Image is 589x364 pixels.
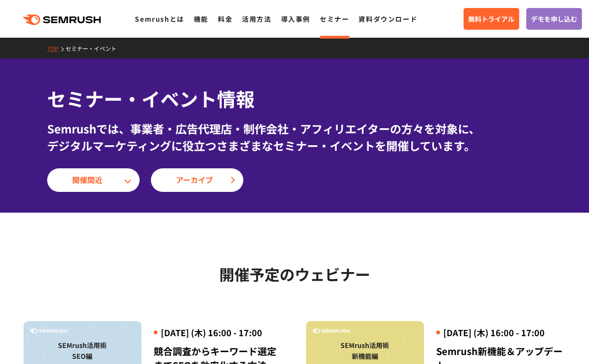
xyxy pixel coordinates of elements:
img: Semrush [312,329,350,334]
span: デモを申し込む [531,14,577,24]
h2: 開催予定のウェビナー [24,262,566,286]
a: セミナー [320,14,349,24]
a: Semrushとは [135,14,184,24]
span: 開催間近 [72,174,115,186]
a: 無料トライアル [464,8,519,30]
h1: セミナー・イベント情報 [47,85,542,113]
div: SEMrush活用術 SEO編 [28,340,137,362]
a: TOP [47,44,66,52]
img: Semrush [29,329,67,334]
a: 料金 [218,14,232,24]
a: セミナー・イベント [66,44,124,52]
div: SEMrush活用術 新機能編 [311,340,419,362]
a: 機能 [194,14,208,24]
div: Semrushでは、事業者・広告代理店・制作会社・アフィリエイターの方々を対象に、 デジタルマーケティングに役立つさまざまなセミナー・イベントを開催しています。 [47,120,542,154]
a: 導入事例 [281,14,310,24]
a: 活用方法 [242,14,271,24]
a: デモを申し込む [526,8,582,30]
span: 無料トライアル [468,14,514,24]
div: [DATE] (木) 16:00 - 17:00 [436,327,566,339]
a: アーカイブ [151,168,243,192]
a: 開催間近 [47,168,140,192]
span: アーカイブ [176,174,218,186]
div: [DATE] (木) 16:00 - 17:00 [154,327,283,339]
a: 資料ダウンロード [358,14,417,24]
